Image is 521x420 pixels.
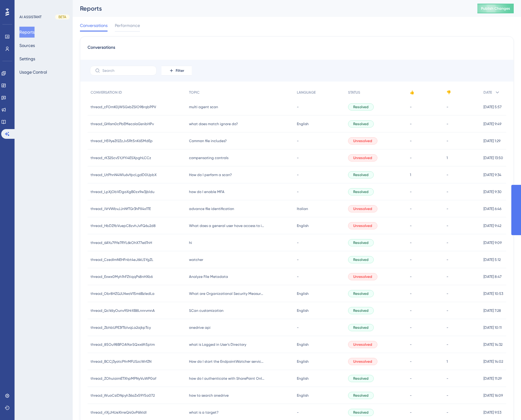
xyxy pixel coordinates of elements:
[446,393,448,398] span: -
[353,393,369,398] span: Resolved
[189,206,234,211] span: advance file identification
[410,206,412,211] span: -
[189,393,229,398] span: how to search onedrive
[353,257,369,262] span: Resolved
[297,359,309,364] span: English
[446,105,448,109] span: -
[410,274,412,279] span: -
[353,359,372,364] span: Unresolved
[189,274,228,279] span: Analyze File Metadata
[353,240,369,245] span: Resolved
[297,291,309,296] span: English
[297,172,299,177] span: -
[446,172,448,177] span: -
[189,90,200,95] span: TOPIC
[410,90,414,95] span: 👍
[297,206,308,211] span: Italian
[91,240,152,245] span: thread_6AYu79Ye7RYL6kOhX77e6TnH
[19,27,35,38] button: Reports
[353,291,369,296] span: Resolved
[297,122,309,126] span: English
[483,342,503,347] span: [DATE] 14:32
[483,240,502,245] span: [DATE] 9:09
[297,138,299,143] span: -
[483,90,492,95] span: DATE
[483,291,503,296] span: [DATE] 10:53
[410,359,412,364] span: -
[297,105,299,109] span: -
[496,396,514,414] iframe: UserGuiding AI Assistant Launcher
[483,172,501,177] span: [DATE] 9:34
[19,15,41,19] div: AI ASSISTANT
[410,410,412,415] span: -
[91,291,154,296] span: thread_Obr8HZGJLNwoV15m6BzledLa
[91,376,156,381] span: thread_ZOhuiaimETXhpMPNyVuWP0af
[446,291,448,296] span: -
[348,90,360,95] span: STATUS
[297,410,299,415] span: -
[189,122,238,126] span: what does match ignore do?
[189,308,224,313] span: SCan customization
[410,155,412,160] span: -
[410,376,412,381] span: -
[353,189,369,194] span: Resolved
[189,291,265,296] span: What are Organizational Security Measures?
[483,257,501,262] span: [DATE] 5:12
[297,189,299,194] span: -
[410,122,412,126] span: -
[91,325,151,330] span: thread_ZbhbUPE3fTblvqLa2ajkpTcy
[483,410,501,415] span: [DATE] 9:53
[91,393,155,398] span: thread_WuoCsiDNpyh36aZx59Y5a072
[410,342,412,347] span: -
[446,325,448,330] span: -
[297,257,299,262] span: -
[19,40,35,51] button: Sources
[91,172,157,177] span: thread_UtPhnN4Wlu6vYpcLgdD0UpbX
[91,342,155,347] span: thread_85Ou98BFOA9arSQxx6ft5ptm
[88,44,115,55] span: Conversations
[189,325,211,330] span: onedrive api
[410,189,412,194] span: -
[161,66,192,75] button: Filter
[91,122,154,126] span: thread_GHlsm0cPbEMecoIoGsnibHPv
[55,15,70,19] div: BETA
[353,410,369,415] span: Resolved
[91,410,147,415] span: thread_rlXjJHUeXlrreQ4GvP6lkIdI
[446,308,448,313] span: -
[410,291,412,296] span: -
[353,342,372,347] span: Unresolved
[91,90,122,95] span: CONVERSATION ID
[297,393,309,398] span: English
[297,240,299,245] span: -
[353,206,372,211] span: Unresolved
[483,274,502,279] span: [DATE] 8:47
[446,410,448,415] span: -
[353,105,369,109] span: Resolved
[297,274,299,279] span: -
[189,189,224,194] span: how do I enable MFA
[91,223,156,228] span: thread_HbDZfbVuepC8zvhJvFQ6u2d8
[189,359,265,364] span: How do I start the EndpointWatcher service on Mac OS
[353,155,372,160] span: Unresolved
[19,53,35,64] button: Settings
[80,22,108,29] span: Conversations
[446,206,448,211] span: -
[189,342,246,347] span: what is Logged in User's Directory
[91,308,155,313] span: thread_QcVdyOunv9SHrXB8LnnrvmnA
[189,223,265,228] span: What does a general user have access to in the Spirion SDP console?
[91,155,151,160] span: thread_rK32Scv5YJfYi4ESXpghLCCz
[446,274,448,279] span: -
[189,240,192,245] span: hi
[483,189,502,194] span: [DATE] 9:30
[353,138,372,143] span: Unresolved
[297,155,299,160] span: -
[189,376,265,381] span: how do I authenticate with SharePoint Online?
[477,4,514,13] button: Publish Changes
[189,410,218,415] span: what is a target?
[483,223,501,228] span: [DATE] 9:42
[483,138,500,143] span: [DATE] 1:29
[189,172,232,177] span: How do I perform a scan?
[410,325,412,330] span: -
[446,342,448,347] span: -
[483,105,502,109] span: [DATE] 5:57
